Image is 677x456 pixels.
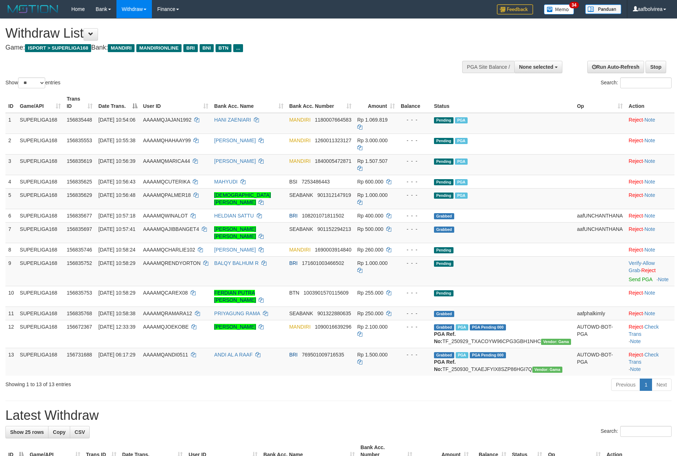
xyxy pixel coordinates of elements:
td: 2 [5,134,17,154]
span: Marked by aafsoycanthlai [455,159,468,165]
a: Reject [629,226,643,232]
span: [DATE] 10:56:48 [98,192,135,198]
span: Rp 600.000 [357,179,383,185]
div: Showing 1 to 13 of 13 entries [5,378,277,388]
span: AAAAMQMARICA44 [143,158,190,164]
span: PGA Pending [470,352,506,358]
td: · [626,134,674,154]
a: Note [630,366,641,372]
td: · [626,175,674,188]
span: Pending [434,261,454,267]
td: 6 [5,209,17,222]
span: Pending [434,179,454,185]
a: Next [652,379,672,391]
span: [DATE] 10:58:24 [98,247,135,253]
a: [PERSON_NAME] [214,138,256,143]
span: Rp 3.000.000 [357,138,388,143]
a: CSV [70,426,90,438]
th: Op: activate to sort column ascending [574,92,626,113]
span: Pending [434,290,454,296]
span: Copy 7253486443 to clipboard [302,179,330,185]
span: Copy 108201071811502 to clipboard [302,213,344,219]
b: PGA Ref. No: [434,331,456,344]
span: Copy 1260011323127 to clipboard [315,138,351,143]
div: - - - [401,178,428,185]
a: Note [644,117,655,123]
a: Note [658,276,669,282]
a: Note [644,213,655,219]
th: ID [5,92,17,113]
span: Show 25 rows [10,429,44,435]
span: Grabbed [434,213,454,219]
div: - - - [401,157,428,165]
a: BALQY BALHUM R [214,260,259,266]
span: 156835625 [67,179,92,185]
td: SUPERLIGA168 [17,222,64,243]
span: 156731688 [67,352,92,358]
span: Copy 171601003466502 to clipboard [302,260,344,266]
td: SUPERLIGA168 [17,113,64,134]
span: AAAAMQANDI0511 [143,352,188,358]
td: 4 [5,175,17,188]
a: Note [644,247,655,253]
a: Verify [629,260,641,266]
span: 156835448 [67,117,92,123]
span: [DATE] 10:56:43 [98,179,135,185]
a: PRIYAGUNG RAMA [214,311,260,316]
input: Search: [620,77,672,88]
th: Amount: activate to sort column ascending [354,92,398,113]
span: Copy 1090016639296 to clipboard [315,324,351,330]
span: Rp 1.000.000 [357,192,388,198]
td: · [626,222,674,243]
div: - - - [401,137,428,144]
a: Reject [629,138,643,143]
span: [DATE] 10:54:06 [98,117,135,123]
span: 156835677 [67,213,92,219]
span: PGA Pending [470,324,506,330]
div: PGA Site Balance / [462,61,514,73]
a: Reject [641,267,656,273]
h1: Latest Withdraw [5,408,672,423]
span: BTN [216,44,231,52]
span: [DATE] 10:56:39 [98,158,135,164]
a: Reject [629,324,643,330]
a: Reject [629,179,643,185]
a: Reject [629,311,643,316]
img: MOTION_logo.png [5,4,60,14]
span: SEABANK [289,226,313,232]
a: Reject [629,192,643,198]
span: Pending [434,117,454,123]
span: [DATE] 10:57:41 [98,226,135,232]
span: Rp 2.100.000 [357,324,388,330]
div: - - - [401,212,428,219]
select: Showentries [18,77,45,88]
img: Feedback.jpg [497,4,533,14]
span: MANDIRI [289,117,311,123]
span: Marked by aafsengchandara [456,324,468,330]
td: 13 [5,348,17,376]
td: SUPERLIGA168 [17,320,64,348]
span: Marked by aafsoycanthlai [455,117,468,123]
span: BTN [289,290,299,296]
a: MAHYUDI [214,179,238,185]
span: Grabbed [434,352,454,358]
a: Reject [629,247,643,253]
span: Rp 260.000 [357,247,383,253]
td: · [626,154,674,175]
td: SUPERLIGA168 [17,348,64,376]
img: Button%20Memo.svg [544,4,574,14]
td: 7 [5,222,17,243]
span: Pending [434,138,454,144]
th: Bank Acc. Number: activate to sort column ascending [286,92,354,113]
span: Copy 1690003914840 to clipboard [315,247,351,253]
td: SUPERLIGA168 [17,175,64,188]
td: · [626,286,674,307]
td: 11 [5,307,17,320]
div: - - - [401,323,428,330]
a: Reject [629,213,643,219]
div: - - - [401,310,428,317]
td: aafphalkimly [574,307,626,320]
td: SUPERLIGA168 [17,286,64,307]
span: 156835619 [67,158,92,164]
label: Show entries [5,77,60,88]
